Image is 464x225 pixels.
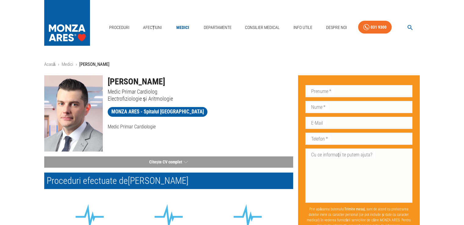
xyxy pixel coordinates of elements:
a: Afecțiuni [141,21,164,34]
b: Trimite mesaj [344,207,365,211]
a: Despre Noi [324,21,349,34]
a: Medici [173,21,192,34]
nav: breadcrumb [44,61,420,68]
h2: Proceduri efectuate de [PERSON_NAME] [44,173,293,189]
a: Info Utile [291,21,315,34]
button: Citește CV complet [44,156,293,168]
a: MONZA ARES - Spitalul [GEOGRAPHIC_DATA] [108,107,207,117]
li: › [76,61,77,68]
a: 031 9300 [358,21,392,34]
div: 031 9300 [371,23,387,31]
a: Proceduri [107,21,132,34]
a: Consilier Medical [243,21,282,34]
h1: [PERSON_NAME] [108,75,293,88]
span: MONZA ARES - Spitalul [GEOGRAPHIC_DATA] [108,108,207,116]
p: Medic Primar Cardiologie [108,123,293,130]
li: › [58,61,59,68]
a: Acasă [44,62,56,67]
a: Medici [62,62,73,67]
p: Electrofiziologie și Aritmologie [108,95,293,102]
p: [PERSON_NAME] [79,61,110,68]
img: Dr. Andrei Radu [44,75,103,152]
p: Medic Primar Cardiolog [108,88,293,95]
a: Departamente [201,21,234,34]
